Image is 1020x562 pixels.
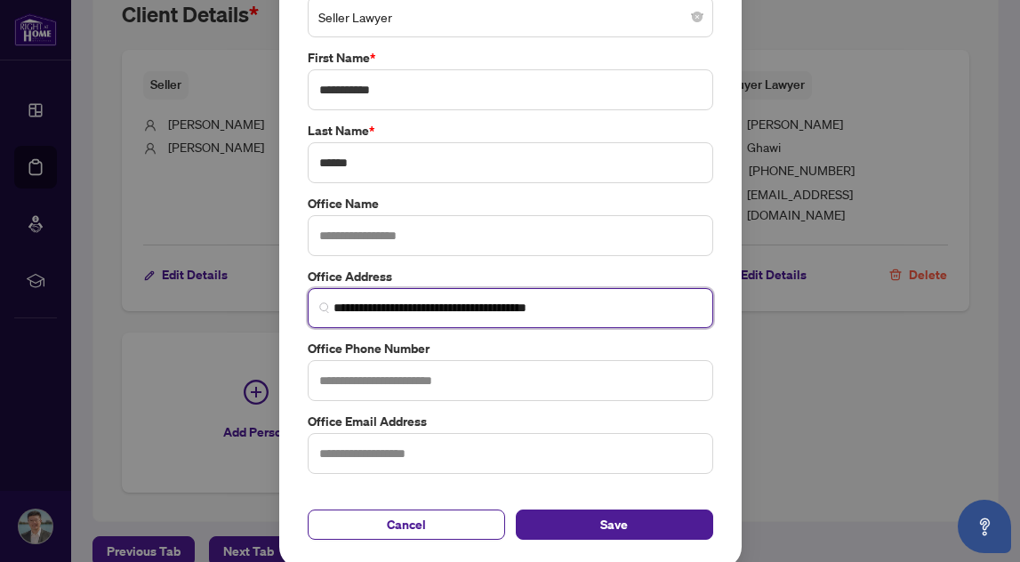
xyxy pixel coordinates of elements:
label: First Name [308,48,713,68]
label: Office Name [308,194,713,213]
span: Save [600,510,628,539]
button: Cancel [308,510,505,540]
label: Office Email Address [308,412,713,431]
span: close-circle [692,12,703,22]
span: Cancel [387,510,426,539]
img: search_icon [319,302,330,313]
button: Save [516,510,713,540]
label: Office Address [308,267,713,286]
label: Last Name [308,121,713,140]
button: Open asap [958,500,1011,553]
label: Office Phone Number [308,339,713,358]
